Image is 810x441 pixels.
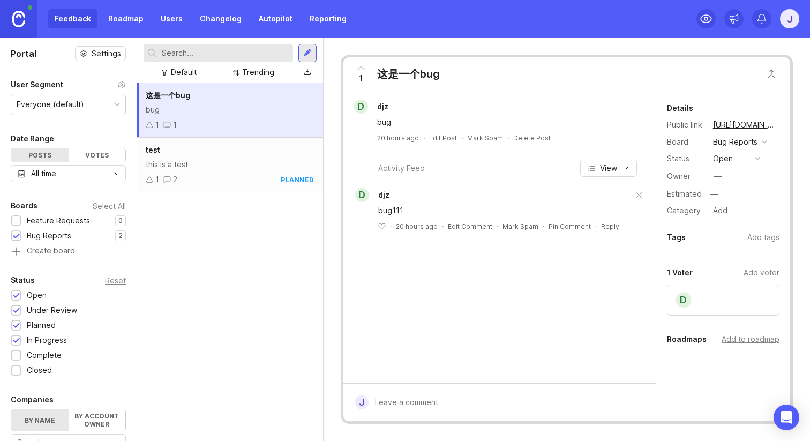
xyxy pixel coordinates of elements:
div: · [507,133,509,143]
div: Edit Post [429,133,457,143]
span: djz [378,190,389,199]
div: Planned [27,319,56,331]
div: bug111 [378,205,633,216]
div: j [355,395,369,409]
div: Everyone (default) [17,99,84,110]
div: Default [171,66,197,78]
div: 1 [155,174,159,185]
span: 1 [359,72,363,84]
div: Boards [11,199,37,212]
button: Close button [761,63,782,85]
div: d [354,100,368,114]
div: bug [146,104,314,116]
div: 2 [173,174,177,185]
div: · [497,222,498,231]
div: · [423,133,425,143]
div: Votes [69,148,126,162]
svg: toggle icon [108,169,125,178]
div: Reset [105,278,126,283]
div: Closed [27,364,52,376]
a: 这是一个bugbug11 [137,83,323,138]
div: d [355,188,369,202]
div: Open [27,289,47,301]
div: · [390,222,392,231]
div: Edit Comment [448,222,492,231]
a: ddjz [349,188,389,202]
div: Trending [242,66,274,78]
a: 20 hours ago [377,133,419,143]
a: ddjz [348,100,397,114]
a: Reporting [303,9,353,28]
div: Bug Reports [713,136,757,148]
div: Feature Requests [27,215,90,227]
a: Add [704,204,731,218]
div: Under Review [27,304,77,316]
a: Users [154,9,189,28]
div: In Progress [27,334,67,346]
button: j [780,9,799,28]
span: 20 hours ago [396,222,438,231]
div: All time [31,168,56,180]
span: View [600,163,617,174]
button: Mark Spam [467,133,503,143]
div: Complete [27,349,62,361]
div: Estimated [667,190,702,198]
div: this is a test [146,159,314,170]
div: Add to roadmap [722,333,779,345]
a: Roadmap [102,9,150,28]
div: — [707,187,721,201]
div: Add voter [744,267,779,279]
a: testthis is a test12planned [137,138,323,192]
p: 0 [118,216,123,225]
div: Bug Reports [27,230,71,242]
span: 这是一个bug [146,91,190,100]
div: Roadmaps [667,333,707,346]
div: · [442,222,444,231]
button: Settings [75,46,126,61]
div: Companies [11,393,54,406]
button: View [580,160,637,177]
div: Reply [601,222,619,231]
div: User Segment [11,78,63,91]
div: 1 [155,119,159,131]
a: Create board [11,247,126,257]
div: 1 [173,119,177,131]
div: planned [281,175,314,184]
div: · [595,222,597,231]
div: Open Intercom Messenger [774,405,799,430]
div: Add tags [747,231,779,243]
div: Category [667,205,704,216]
div: Delete Post [513,133,551,143]
a: [URL][DOMAIN_NAME] [710,118,779,132]
div: Posts [11,148,69,162]
div: Activity Feed [378,162,425,174]
div: bug [377,116,634,128]
div: · [543,222,544,231]
button: Mark Spam [502,222,538,231]
div: Status [667,153,704,165]
a: Autopilot [252,9,299,28]
span: Settings [92,48,121,59]
p: 2 [118,231,123,240]
div: — [714,170,722,182]
span: test [146,145,160,154]
div: 这是一个bug [377,66,440,81]
div: open [713,153,733,165]
div: Details [667,102,693,115]
span: djz [377,102,388,111]
div: · [461,133,463,143]
a: Changelog [193,9,248,28]
label: By account owner [69,409,126,431]
div: Owner [667,170,704,182]
img: Canny Home [12,11,25,27]
div: Add [710,204,731,218]
div: Public link [667,119,704,131]
div: Tags [667,231,686,244]
label: By name [11,409,69,431]
div: Select All [93,203,126,209]
input: Search... [162,47,289,59]
div: Board [667,136,704,148]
